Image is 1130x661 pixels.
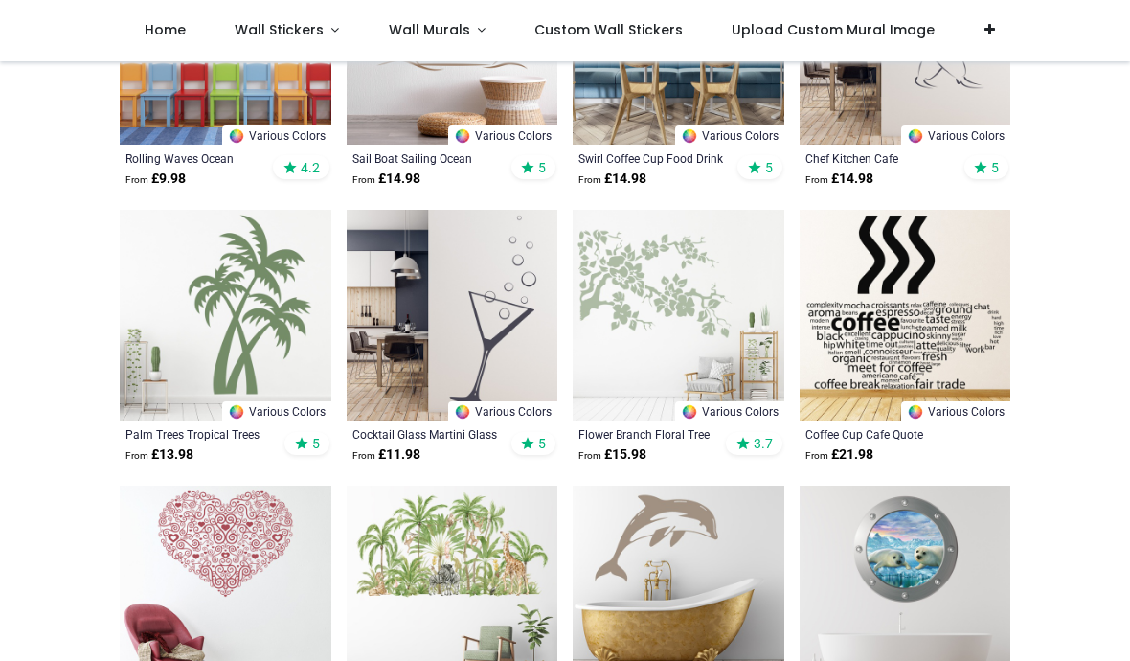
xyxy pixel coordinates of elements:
[578,445,646,465] strong: £ 15.98
[120,210,331,422] img: Palm Trees Tropical Trees Wall Sticker
[125,150,285,166] a: Rolling Waves Ocean
[805,445,873,465] strong: £ 21.98
[228,403,245,421] img: Color Wheel
[578,174,601,185] span: From
[454,403,471,421] img: Color Wheel
[352,170,420,189] strong: £ 14.98
[901,125,1010,145] a: Various Colors
[681,403,698,421] img: Color Wheel
[675,125,784,145] a: Various Colors
[991,159,999,176] span: 5
[301,159,320,176] span: 4.2
[228,127,245,145] img: Color Wheel
[454,127,471,145] img: Color Wheel
[352,445,420,465] strong: £ 11.98
[805,174,828,185] span: From
[222,125,331,145] a: Various Colors
[800,210,1011,422] img: Coffee Cup Cafe Quote Wall Sticker
[534,20,683,39] span: Custom Wall Stickers
[901,401,1010,421] a: Various Colors
[352,450,375,461] span: From
[805,150,965,166] a: Chef Kitchen Cafe
[805,426,965,442] a: Coffee Cup Cafe Quote
[352,150,512,166] a: Sail Boat Sailing Ocean
[222,401,331,421] a: Various Colors
[125,450,148,461] span: From
[145,20,186,39] span: Home
[235,20,324,39] span: Wall Stickers
[732,20,935,39] span: Upload Custom Mural Image
[448,401,557,421] a: Various Colors
[907,127,924,145] img: Color Wheel
[578,450,601,461] span: From
[448,125,557,145] a: Various Colors
[805,170,873,189] strong: £ 14.98
[578,170,646,189] strong: £ 14.98
[538,159,546,176] span: 5
[352,426,512,442] a: Cocktail Glass Martini Glass
[681,127,698,145] img: Color Wheel
[538,435,546,452] span: 5
[347,210,558,422] img: Cocktail Glass Martini Glass Wall Sticker
[125,445,193,465] strong: £ 13.98
[578,426,738,442] a: Flower Branch Floral Tree
[125,426,285,442] a: Palm Trees Tropical Trees
[389,20,470,39] span: Wall Murals
[125,170,186,189] strong: £ 9.98
[352,174,375,185] span: From
[805,450,828,461] span: From
[765,159,773,176] span: 5
[125,174,148,185] span: From
[573,210,784,422] img: Flower Branch Floral Tree Wall Sticker
[578,150,738,166] a: Swirl Coffee Cup Food Drink
[754,435,773,452] span: 3.7
[907,403,924,421] img: Color Wheel
[312,435,320,452] span: 5
[675,401,784,421] a: Various Colors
